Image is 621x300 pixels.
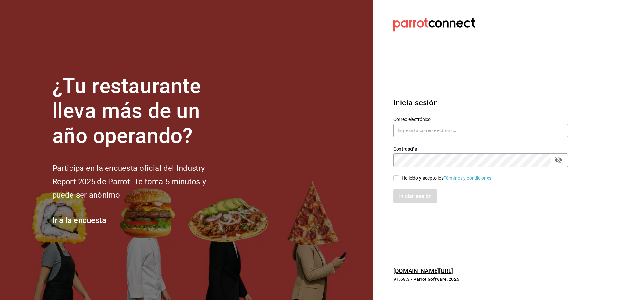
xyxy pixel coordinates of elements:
h1: ¿Tu restaurante lleva más de un año operando? [52,74,228,149]
div: He leído y acepto los [402,175,493,182]
a: [DOMAIN_NAME][URL] [393,267,453,274]
input: Ingresa tu correo electrónico [393,124,568,137]
a: Ir a la encuesta [52,216,107,225]
p: V1.68.3 - Parrot Software, 2025. [393,276,568,282]
label: Correo electrónico [393,117,568,121]
button: passwordField [553,155,564,166]
h3: Inicia sesión [393,97,568,109]
a: Términos y condiciones. [444,175,493,181]
h2: Participa en la encuesta oficial del Industry Report 2025 de Parrot. Te toma 5 minutos y puede se... [52,162,228,201]
label: Contraseña [393,146,568,151]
